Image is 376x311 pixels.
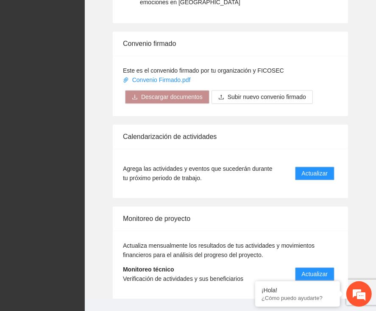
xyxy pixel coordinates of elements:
p: ¿Cómo puedo ayudarte? [262,295,334,301]
span: Actualizar [302,169,328,178]
div: Convenio firmado [123,31,338,56]
button: Actualizar [295,167,334,180]
div: Monitoreo de proyecto [123,206,338,231]
button: uploadSubir nuevo convenio firmado [212,90,313,104]
div: ¡Hola! [262,287,334,294]
button: Actualizar [295,267,334,281]
div: Calendarización de actividades [123,124,338,149]
span: Actualizar [302,269,328,279]
button: downloadDescargar documentos [125,90,209,104]
span: Verificación de actividades y sus beneficiarios [123,275,243,282]
span: uploadSubir nuevo convenio firmado [212,93,313,100]
span: Descargar documentos [141,92,203,102]
span: paper-clip [123,77,129,83]
span: Actualiza mensualmente los resultados de tus actividades y movimientos financieros para el anális... [123,242,315,258]
a: Convenio Firmado.pdf [123,76,192,83]
span: download [132,94,138,101]
span: Agrega las actividades y eventos que sucederán durante tu próximo periodo de trabajo. [123,164,275,183]
span: Este es el convenido firmado por tu organización y FICOSEC [123,67,284,74]
strong: Monitoreo técnico [123,266,174,273]
span: upload [218,94,224,101]
span: Subir nuevo convenio firmado [228,92,306,102]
